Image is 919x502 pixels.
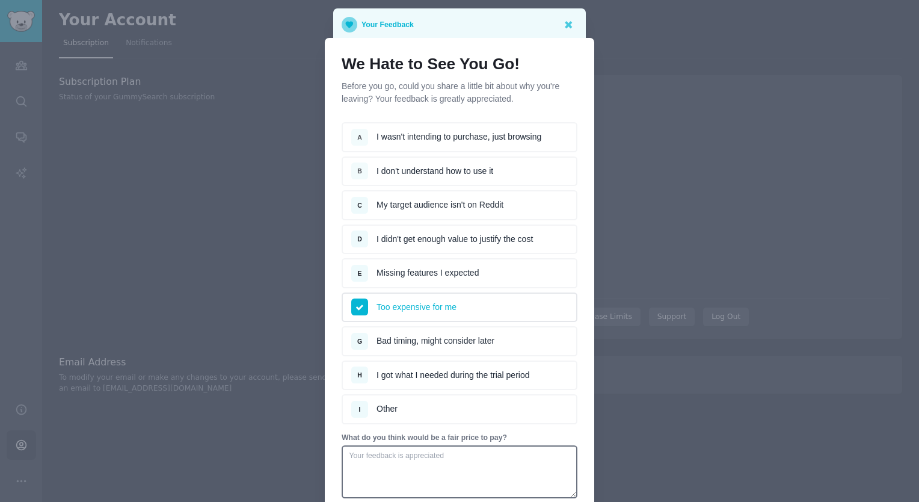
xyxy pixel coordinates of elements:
[342,80,577,105] p: Before you go, could you share a little bit about why you're leaving? Your feedback is greatly ap...
[357,134,362,141] span: A
[357,167,362,175] span: B
[357,235,362,243] span: D
[357,338,362,345] span: G
[357,270,361,277] span: E
[342,55,577,74] h1: We Hate to See You Go!
[342,433,577,444] p: What do you think would be a fair price to pay?
[357,371,362,379] span: H
[359,406,361,413] span: I
[361,17,414,33] p: Your Feedback
[357,202,362,209] span: C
